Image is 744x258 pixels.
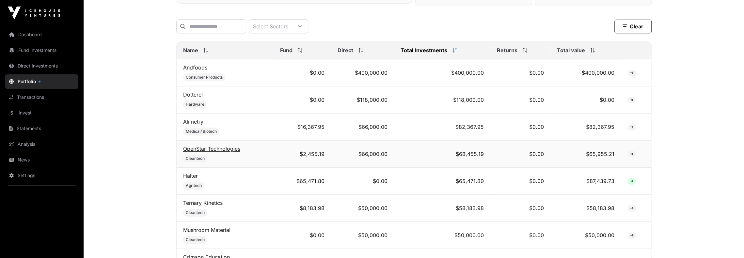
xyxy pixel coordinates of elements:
td: $0.00 [331,168,394,195]
td: $0.00 [274,86,331,114]
span: Medical/ Biotech [186,129,217,134]
td: $58,183.98 [394,195,490,222]
a: Mushroom Material [183,227,230,233]
td: $0.00 [490,195,550,222]
span: Name [183,46,198,54]
img: Icehouse Ventures Logo [8,7,60,20]
td: $0.00 [490,168,550,195]
a: Direct Investments [5,59,78,73]
iframe: Chat Widget [711,227,744,258]
span: Agritech [186,183,202,188]
span: Consumer Products [186,75,223,80]
td: $66,000.00 [331,141,394,168]
td: $0.00 [490,141,550,168]
td: $400,000.00 [331,59,394,86]
td: $65,955.21 [550,141,621,168]
a: Fund Investments [5,43,78,57]
a: Transactions [5,90,78,104]
td: $0.00 [490,222,550,249]
a: Dashboard [5,27,78,42]
td: $50,000.00 [331,222,394,249]
a: Halter [183,173,198,179]
td: $0.00 [490,114,550,141]
span: Total Investments [401,46,447,54]
td: $118,000.00 [394,86,490,114]
div: Select Sectors [249,20,292,33]
span: Hardware [186,102,204,107]
td: $118,000.00 [331,86,394,114]
td: $50,000.00 [394,222,490,249]
td: $68,455.19 [394,141,490,168]
a: Invest [5,106,78,120]
td: $0.00 [274,59,331,86]
td: $400,000.00 [394,59,490,86]
a: Alimetry [183,118,203,125]
button: Clear [614,20,652,33]
td: $2,455.19 [274,141,331,168]
td: $8,183.98 [274,195,331,222]
a: News [5,153,78,167]
td: $50,000.00 [331,195,394,222]
span: Cleantech [186,156,205,161]
td: $400,000.00 [550,59,621,86]
span: Direct [338,46,353,54]
a: OpenStar Technologies [183,145,240,152]
a: Dotterel [183,91,203,98]
span: Cleantech [186,210,205,215]
td: $58,183.98 [550,195,621,222]
span: Cleantech [186,237,205,242]
span: Returns [497,46,517,54]
td: $82,367.95 [394,114,490,141]
a: Ternary Kinetics [183,200,223,206]
a: Portfolio [5,74,78,89]
td: $87,439.73 [550,168,621,195]
td: $0.00 [550,86,621,114]
td: $65,471.80 [394,168,490,195]
td: $0.00 [274,222,331,249]
span: Fund [280,46,293,54]
td: $66,000.00 [331,114,394,141]
a: Andfoods [183,64,207,71]
td: $82,367.95 [550,114,621,141]
span: Total value [557,46,585,54]
td: $0.00 [490,86,550,114]
td: $0.00 [490,59,550,86]
td: $65,471.80 [274,168,331,195]
td: $50,000.00 [550,222,621,249]
a: Statements [5,121,78,136]
a: Settings [5,168,78,183]
td: $16,367.95 [274,114,331,141]
a: Analysis [5,137,78,151]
